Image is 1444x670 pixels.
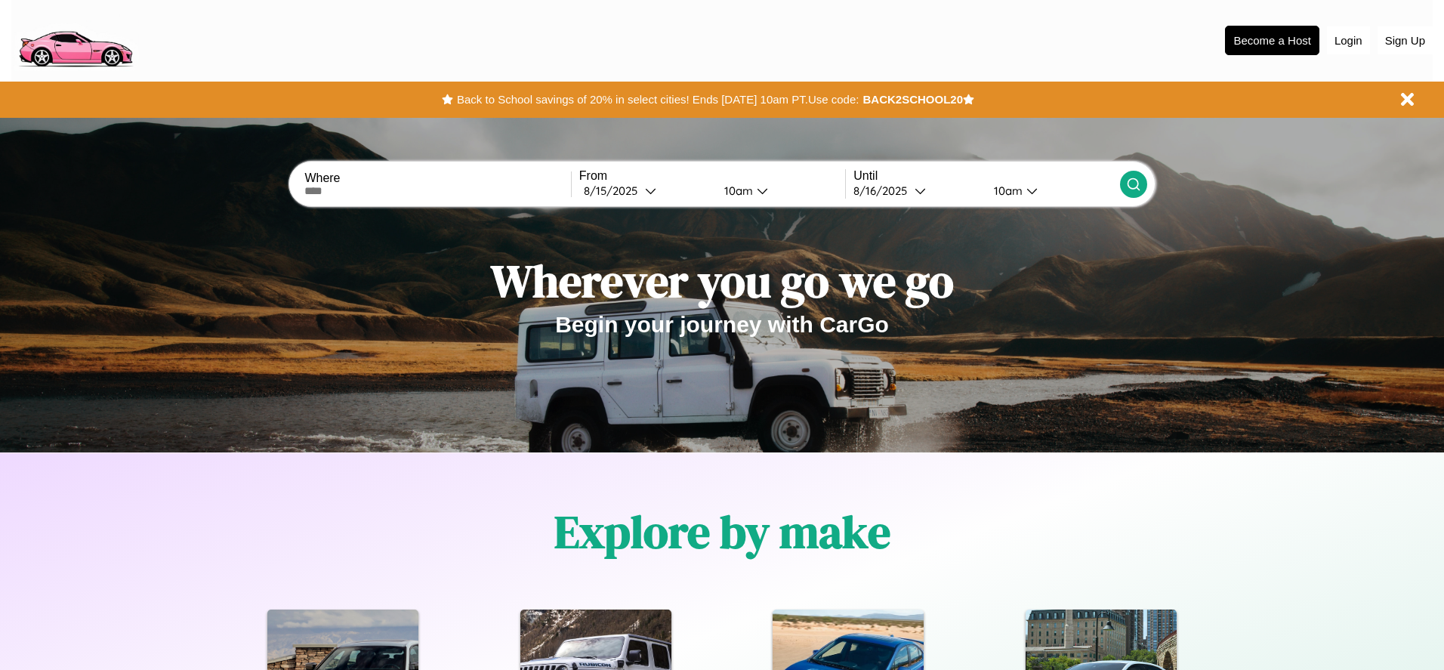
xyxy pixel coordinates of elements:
div: 10am [717,184,757,198]
label: From [579,169,845,183]
button: Become a Host [1225,26,1319,55]
label: Where [304,171,570,185]
button: Sign Up [1378,26,1433,54]
div: 8 / 16 / 2025 [853,184,915,198]
div: 10am [986,184,1026,198]
h1: Explore by make [554,501,890,563]
label: Until [853,169,1119,183]
div: 8 / 15 / 2025 [584,184,645,198]
button: 8/15/2025 [579,183,712,199]
button: 10am [982,183,1119,199]
button: Login [1327,26,1370,54]
img: logo [11,8,139,71]
b: BACK2SCHOOL20 [862,93,963,106]
button: Back to School savings of 20% in select cities! Ends [DATE] 10am PT.Use code: [453,89,862,110]
button: 10am [712,183,845,199]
